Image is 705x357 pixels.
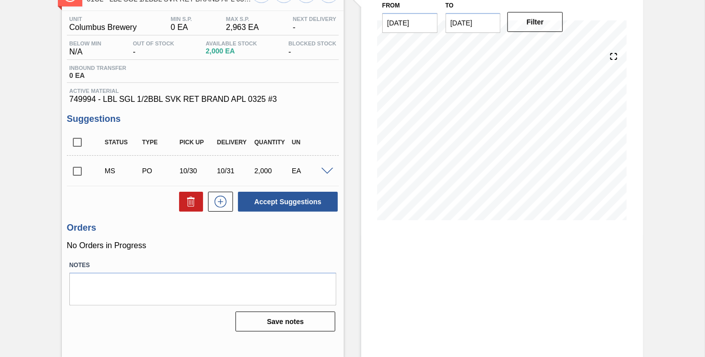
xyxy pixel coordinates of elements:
[69,88,336,94] span: Active Material
[171,16,192,22] span: MIN S.P.
[235,312,335,332] button: Save notes
[226,23,259,32] span: 2,963 EA
[140,139,180,146] div: Type
[102,139,143,146] div: Status
[293,16,336,22] span: Next Delivery
[67,241,339,250] p: No Orders in Progress
[446,2,454,9] label: to
[289,139,330,146] div: UN
[69,65,126,71] span: Inbound Transfer
[203,192,233,212] div: New suggestion
[507,12,563,32] button: Filter
[206,40,257,46] span: Available Stock
[69,40,101,46] span: Below Min
[252,167,292,175] div: 2,000
[67,114,339,124] h3: Suggestions
[69,23,137,32] span: Columbus Brewery
[215,167,255,175] div: 10/31/2025
[102,167,143,175] div: Manual Suggestion
[233,191,339,213] div: Accept Suggestions
[130,40,177,56] div: -
[133,40,174,46] span: Out Of Stock
[289,167,330,175] div: EA
[252,139,292,146] div: Quantity
[382,13,438,33] input: mm/dd/yyyy
[288,40,336,46] span: Blocked Stock
[382,2,400,9] label: From
[206,47,257,55] span: 2,000 EA
[69,258,336,273] label: Notes
[238,192,338,212] button: Accept Suggestions
[67,40,104,56] div: N/A
[286,40,339,56] div: -
[290,16,339,32] div: -
[171,23,192,32] span: 0 EA
[69,95,336,104] span: 749994 - LBL SGL 1/2BBL SVK RET BRAND APL 0325 #3
[226,16,259,22] span: MAX S.P.
[215,139,255,146] div: Delivery
[177,167,218,175] div: 10/30/2025
[446,13,501,33] input: mm/dd/yyyy
[177,139,218,146] div: Pick up
[69,72,126,79] span: 0 EA
[69,16,137,22] span: Unit
[67,223,339,233] h3: Orders
[140,167,180,175] div: Purchase order
[174,192,203,212] div: Delete Suggestions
